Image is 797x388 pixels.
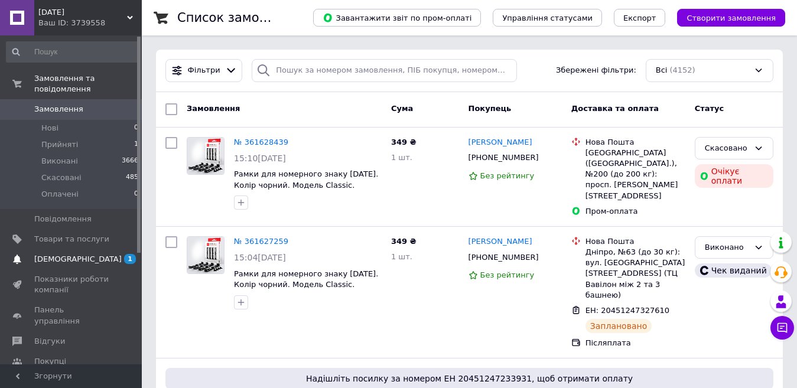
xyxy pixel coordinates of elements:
[391,252,412,261] span: 1 шт.
[493,9,602,27] button: Управління статусами
[234,169,378,190] a: Рамки для номерного знаку [DATE]. Колір чорний. Модель Classic.
[126,172,138,183] span: 485
[313,9,481,27] button: Завантажити звіт по пром-оплаті
[234,154,286,163] span: 15:10[DATE]
[252,59,516,82] input: Пошук за номером замовлення, ПІБ покупця, номером телефону, Email, номером накладної
[134,123,138,133] span: 0
[41,123,58,133] span: Нові
[122,156,138,167] span: 3666
[34,104,83,115] span: Замовлення
[234,237,288,246] a: № 361627259
[669,66,695,74] span: (4152)
[41,172,82,183] span: Скасовані
[6,41,139,63] input: Пошук
[41,156,78,167] span: Виконані
[41,189,79,200] span: Оплачені
[585,236,685,247] div: Нова Пошта
[585,319,652,333] div: Заплановано
[480,270,535,279] span: Без рейтингу
[585,338,685,348] div: Післяплата
[705,242,749,254] div: Виконано
[134,189,138,200] span: 0
[41,139,78,150] span: Прийняті
[614,9,666,27] button: Експорт
[177,11,297,25] h1: Список замовлень
[124,254,136,264] span: 1
[38,18,142,28] div: Ваш ID: 3739558
[187,137,225,175] a: Фото товару
[391,104,413,113] span: Cума
[187,237,224,273] img: Фото товару
[705,142,749,155] div: Скасовано
[34,305,109,326] span: Панель управління
[469,137,532,148] a: [PERSON_NAME]
[391,153,412,162] span: 1 шт.
[585,137,685,148] div: Нова Пошта
[571,104,659,113] span: Доставка та оплата
[623,14,656,22] span: Експорт
[34,274,109,295] span: Показники роботи компанії
[770,316,794,340] button: Чат з покупцем
[187,236,225,274] a: Фото товару
[480,171,535,180] span: Без рейтингу
[556,65,636,76] span: Збережені фільтри:
[34,356,66,367] span: Покупці
[38,7,127,18] span: RED HILL
[665,13,785,22] a: Створити замовлення
[34,234,109,244] span: Товари та послуги
[188,65,220,76] span: Фільтри
[234,138,288,146] a: № 361628439
[234,269,378,289] a: Рамки для номерного знаку [DATE]. Колір чорний. Модель Classic.
[187,138,224,174] img: Фото товару
[695,164,773,188] div: Очікує оплати
[677,9,785,27] button: Створити замовлення
[585,247,685,301] div: Дніпро, №63 (до 30 кг): вул. [GEOGRAPHIC_DATA][STREET_ADDRESS] (ТЦ Вавілон між 2 та 3 башнею)
[466,250,541,265] div: [PHONE_NUMBER]
[187,104,240,113] span: Замовлення
[502,14,593,22] span: Управління статусами
[687,14,776,22] span: Створити замовлення
[585,306,669,315] span: ЕН: 20451247327610
[695,263,772,278] div: Чек виданий
[34,73,142,94] span: Замовлення та повідомлення
[391,138,417,146] span: 349 ₴
[695,104,724,113] span: Статус
[466,150,541,165] div: [PHONE_NUMBER]
[469,236,532,247] a: [PERSON_NAME]
[34,254,122,265] span: [DEMOGRAPHIC_DATA]
[656,65,668,76] span: Всі
[469,104,512,113] span: Покупець
[585,206,685,217] div: Пром-оплата
[134,139,138,150] span: 1
[391,237,417,246] span: 349 ₴
[34,336,65,347] span: Відгуки
[170,373,769,384] span: Надішліть посилку за номером ЕН 20451247233931, щоб отримати оплату
[585,148,685,201] div: [GEOGRAPHIC_DATA] ([GEOGRAPHIC_DATA].), №200 (до 200 кг): просп. [PERSON_NAME][STREET_ADDRESS]
[323,12,471,23] span: Завантажити звіт по пром-оплаті
[234,253,286,262] span: 15:04[DATE]
[34,214,92,224] span: Повідомлення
